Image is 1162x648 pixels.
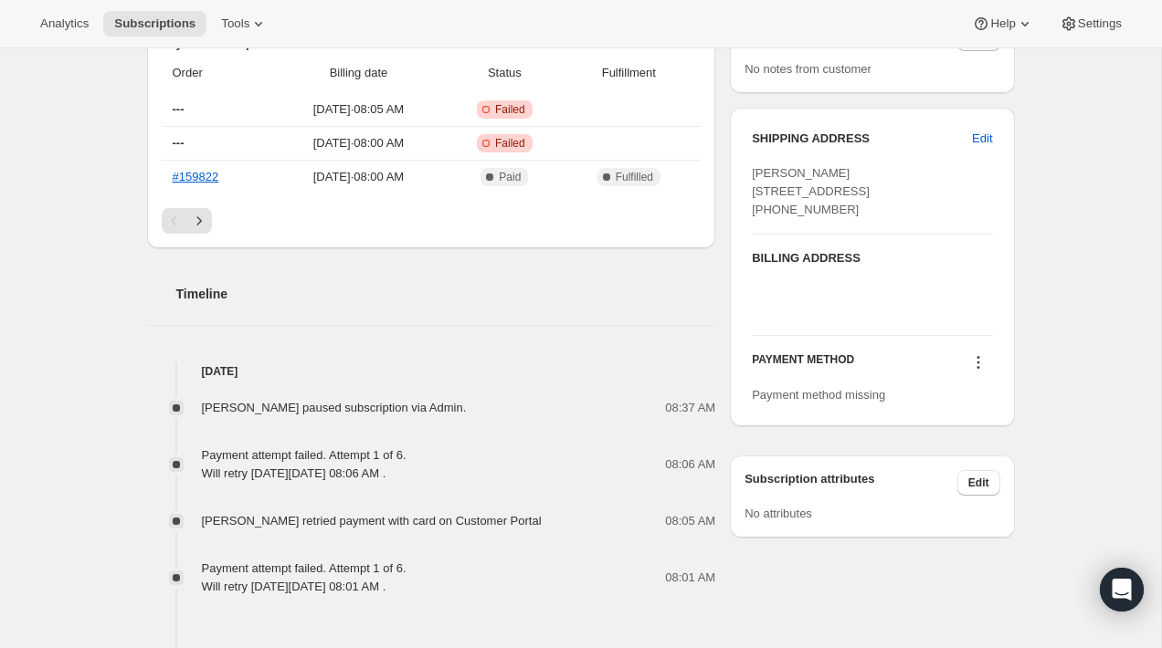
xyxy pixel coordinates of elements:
span: Subscriptions [114,16,195,31]
span: Fulfillment [567,64,690,82]
div: Payment attempt failed. Attempt 1 of 6. Will retry [DATE][DATE] 08:01 AM . [202,559,407,596]
h3: BILLING ADDRESS [752,249,992,267]
span: [PERSON_NAME] [STREET_ADDRESS] [PHONE_NUMBER] [752,166,870,216]
span: No notes from customer [745,62,871,76]
div: Payment attempt failed. Attempt 1 of 6. Will retry [DATE][DATE] 08:06 AM . [202,446,407,483]
span: [PERSON_NAME] retried payment with card on Customer Portal [202,514,542,528]
span: --- [173,136,185,150]
span: Settings [1078,16,1122,31]
a: #159822 [173,170,219,183]
h2: Timeline [176,285,716,303]
span: Edit [968,476,989,490]
span: [DATE] · 08:05 AM [276,100,442,119]
button: Analytics [29,11,100,37]
button: Edit [961,124,1003,153]
button: Next [186,208,212,234]
button: Help [961,11,1044,37]
span: Status [452,64,556,82]
button: Edit [957,470,1000,496]
span: --- [173,102,185,116]
span: Analytics [40,16,89,31]
button: Tools [210,11,279,37]
span: Failed [495,102,525,117]
span: [DATE] · 08:00 AM [276,168,442,186]
h3: SHIPPING ADDRESS [752,130,972,148]
button: Subscriptions [103,11,206,37]
span: Payment method missing [752,388,885,402]
span: Fulfilled [616,170,653,184]
h3: PAYMENT METHOD [752,352,854,377]
span: 08:06 AM [665,455,715,474]
h4: [DATE] [147,362,716,381]
span: Paid [499,170,521,184]
div: Open Intercom Messenger [1100,568,1144,611]
span: Failed [495,136,525,151]
nav: Pagination [162,208,702,234]
span: [PERSON_NAME] paused subscription via Admin. [202,401,467,414]
th: Order [162,53,270,93]
span: [DATE] · 08:00 AM [276,134,442,152]
span: 08:01 AM [665,569,715,587]
span: Edit [972,130,992,148]
button: Settings [1049,11,1133,37]
h3: Subscription attributes [745,470,957,496]
span: No attributes [745,507,812,520]
span: 08:37 AM [665,399,715,417]
span: Billing date [276,64,442,82]
span: 08:05 AM [665,512,715,530]
span: Tools [221,16,249,31]
span: Help [990,16,1015,31]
